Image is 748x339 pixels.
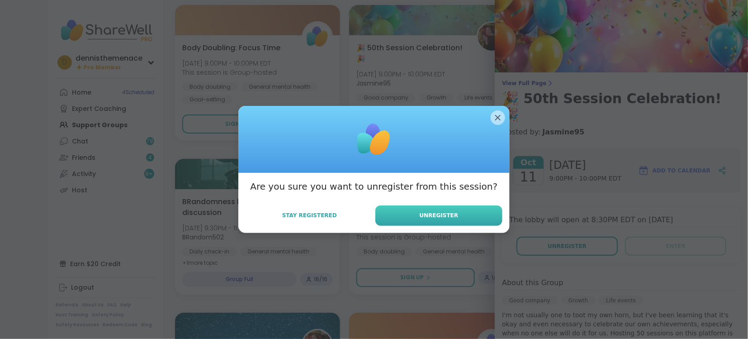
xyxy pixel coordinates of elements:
button: Stay Registered [246,206,374,225]
img: ShareWell Logomark [351,117,397,162]
button: Unregister [375,205,502,226]
span: Stay Registered [282,211,337,220]
span: Unregister [420,211,459,220]
h3: Are you sure you want to unregister from this session? [250,180,497,193]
